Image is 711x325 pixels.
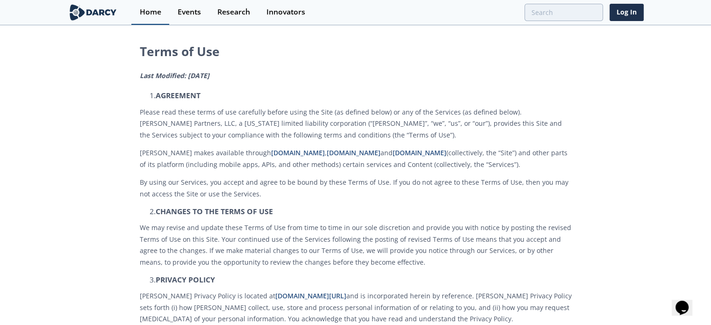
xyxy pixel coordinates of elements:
p: [PERSON_NAME] makes available through , and (collectively, the “Site”) and other parts of its pla... [140,147,572,170]
p: Please read these terms of use carefully before using the Site (as defined below) or any of the S... [140,107,572,141]
span: AGREEMENT [156,90,201,101]
div: Research [217,8,250,16]
a: Log In [610,4,644,21]
div: Innovators [266,8,305,16]
p: [PERSON_NAME] Privacy Policy is located at and is incorporated herein by reference. [PERSON_NAME]... [140,290,572,325]
a: [DOMAIN_NAME][URL] [275,291,346,300]
p: We may revise and update these Terms of Use from time to time in our sole discretion and provide ... [140,222,572,268]
p: By using our Services, you accept and agree to be bound by these Terms of Use. If you do not agre... [140,177,572,200]
div: Events [178,8,201,16]
a: [DOMAIN_NAME] [393,148,446,157]
input: Advanced Search [524,4,603,21]
iframe: chat widget [672,288,702,316]
a: [DOMAIN_NAME] [271,148,325,157]
p: Last Modified: [DATE] [140,71,572,80]
span: PRIVACY POLICY [156,274,215,285]
h1: Terms of Use [140,43,572,61]
h2: 3. [140,274,572,290]
span: CHANGES TO THE TERMS OF USE [156,206,273,217]
h2: 1. [140,90,572,106]
h2: 2. [140,206,572,222]
div: Home [140,8,161,16]
a: [DOMAIN_NAME] [327,148,381,157]
img: logo-wide.svg [68,4,119,21]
